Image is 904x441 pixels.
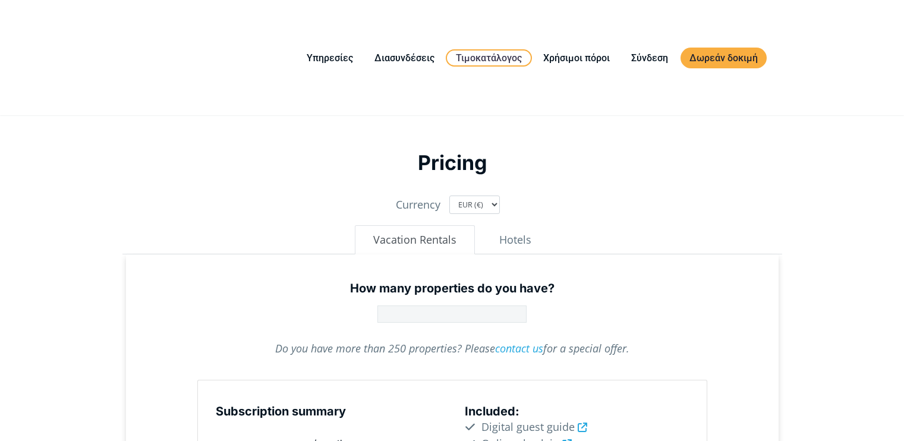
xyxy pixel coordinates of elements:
[495,341,543,355] a: contact us
[126,149,779,177] h2: Pricing
[534,51,619,65] a: Χρήσιμοι πόροι
[197,341,707,357] p: Do you have more than 250 properties? Please for a special offer.
[465,404,515,418] span: Included
[481,420,575,434] span: Digital guest guide
[446,49,532,67] a: Τιμοκατάλογος
[366,51,443,65] a: Διασυνδέσεις
[481,225,550,254] button: Hotels
[216,404,440,419] h5: Subscription summary
[298,51,362,65] a: Υπηρεσίες
[197,281,707,296] h5: How many properties do you have?
[465,404,689,419] h5: :
[681,48,767,68] a: Δωρεάν δοκιμή
[622,51,677,65] a: Σύνδεση
[396,197,440,213] label: Currency
[355,225,475,254] button: Vacation Rentals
